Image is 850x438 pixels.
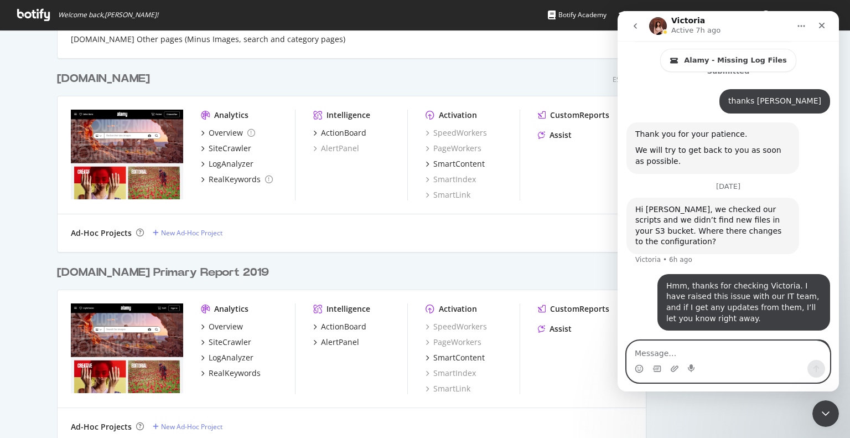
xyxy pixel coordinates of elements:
div: CustomReports [550,303,609,315]
a: [DOMAIN_NAME] Primary Report 2019 [57,265,273,281]
div: Activation [439,303,477,315]
div: Intelligence [326,110,370,121]
div: SmartContent [433,352,485,363]
iframe: Intercom live chat [812,400,839,427]
a: [DOMAIN_NAME] [57,71,154,87]
a: SmartIndex [426,174,476,185]
textarea: Message… [9,330,212,349]
img: alamyimages.fr [71,110,183,199]
div: Knowledge Base [619,9,683,20]
div: [DOMAIN_NAME] Primary Report 2019 [57,265,269,281]
button: Emoji picker [17,353,26,362]
a: ActionBoard [313,127,366,138]
a: SiteCrawler [201,337,251,348]
a: SmartLink [426,189,470,200]
a: AlertPanel [313,143,359,154]
div: [DOMAIN_NAME] [57,71,150,87]
a: AlertPanel [313,337,359,348]
div: SiteCrawler [209,337,251,348]
button: Start recording [70,353,79,362]
a: RealKeywords [201,174,273,185]
a: Assist [538,323,572,334]
div: RealKeywords [209,174,261,185]
div: Organizations [696,9,753,20]
div: Overview [209,321,243,332]
a: SiteCrawler [201,143,251,154]
a: SpeedWorkers [426,321,487,332]
div: CustomReports [550,110,609,121]
a: Overview [201,321,243,332]
a: PageWorkers [426,337,481,348]
div: Assist [550,130,572,141]
div: Botify Academy [548,9,607,20]
div: PageWorkers [426,143,481,154]
a: ActionBoard [313,321,366,332]
span: Rini Chandra [775,10,827,19]
a: Assist [538,130,572,141]
div: Hi [PERSON_NAME], our IT team has recovered the old files up until [DATE] here. s3://alamy-log-an... [40,328,212,385]
div: LogAnalyzer [209,352,253,363]
div: ActionBoard [321,127,366,138]
div: LogAnalyzer [209,158,253,169]
div: SmartContent [433,158,485,169]
div: Activation [439,110,477,121]
div: Analytics [214,303,248,315]
a: New Ad-Hoc Project [153,228,222,238]
a: CustomReports [538,110,609,121]
a: SpeedWorkers [426,127,487,138]
button: [PERSON_NAME] [753,6,844,24]
div: New Ad-Hoc Project [161,422,222,431]
a: Overview [201,127,255,138]
img: alamy.com [71,303,183,393]
a: CustomReports [538,303,609,315]
iframe: Intercom live chat [618,11,839,391]
a: New Ad-Hoc Project [153,422,222,431]
div: AlertPanel [321,337,359,348]
div: RealKeywords [209,368,261,379]
div: Ad-Hoc Projects [71,228,132,239]
a: SmartIndex [426,368,476,379]
a: SmartContent [426,352,485,363]
a: RealKeywords [201,368,261,379]
div: Assist [550,323,572,334]
button: Send a message… [190,349,208,367]
a: LogAnalyzer [201,158,253,169]
div: Analytics [214,110,248,121]
div: SiteCrawler [209,143,251,154]
a: SmartLink [426,383,470,394]
div: New Ad-Hoc Project [161,228,222,238]
a: LogAnalyzer [201,352,253,363]
a: [DOMAIN_NAME] Other pages (Minus Images, search and category pages) [71,34,345,45]
button: Gif picker [35,353,44,362]
div: Rini says… [9,328,212,386]
div: ActionBoard [321,321,366,332]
